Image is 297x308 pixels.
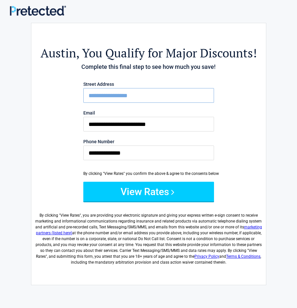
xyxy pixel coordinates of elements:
[35,207,263,265] label: By clicking " ", you are providing your electronic signature and giving your express written e-si...
[83,182,214,201] button: View Rates
[83,171,214,177] div: By clicking "View Rates" you confirm the above & agree to the consents below
[60,213,80,218] span: View Rates
[83,82,214,86] label: Street Address
[10,6,66,16] img: Main Logo
[194,254,219,259] a: Privacy Policy
[83,139,214,144] label: Phone Number
[226,254,260,259] a: Terms & Conditions
[83,111,214,115] label: Email
[35,45,263,61] h2: , You Qualify for Major Discounts!
[35,63,263,71] h4: Complete this final step to see how much you save!
[41,45,76,61] span: austin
